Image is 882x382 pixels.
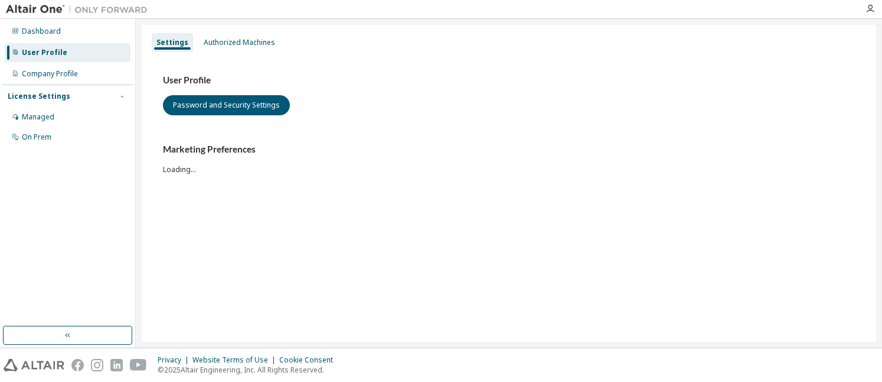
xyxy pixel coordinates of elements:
[130,359,147,371] img: youtube.svg
[22,69,78,79] div: Company Profile
[22,27,61,36] div: Dashboard
[22,132,51,142] div: On Prem
[4,359,64,371] img: altair_logo.svg
[22,112,54,122] div: Managed
[110,359,123,371] img: linkedin.svg
[156,38,188,47] div: Settings
[204,38,275,47] div: Authorized Machines
[279,355,340,365] div: Cookie Consent
[22,48,67,57] div: User Profile
[91,359,103,371] img: instagram.svg
[158,355,192,365] div: Privacy
[158,365,340,375] p: © 2025 Altair Engineering, Inc. All Rights Reserved.
[163,144,855,156] h3: Marketing Preferences
[71,359,84,371] img: facebook.svg
[192,355,279,365] div: Website Terms of Use
[6,4,153,15] img: Altair One
[8,92,70,101] div: License Settings
[163,75,855,86] h3: User Profile
[163,95,290,115] button: Password and Security Settings
[163,144,855,174] div: Loading...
